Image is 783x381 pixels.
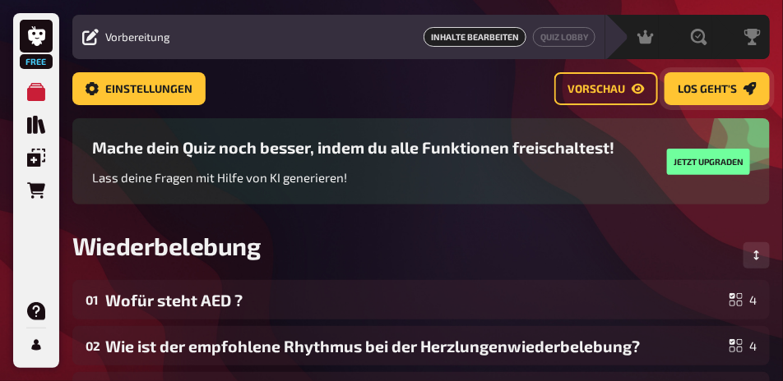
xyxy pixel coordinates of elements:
[554,72,658,105] button: Vorschau
[21,57,51,67] span: Free
[667,149,750,175] button: Jetzt upgraden
[730,339,757,352] div: 4
[86,292,99,307] div: 01
[72,231,261,260] span: Wiederbelebung
[744,242,770,269] button: Reihenfolge anpassen
[105,30,170,44] span: Vorbereitung
[105,84,192,95] span: Einstellungen
[72,72,206,105] button: Einstellungen
[568,84,625,95] span: Vorschau
[665,72,770,105] button: Los geht's
[86,338,99,353] div: 02
[105,291,723,310] div: Wofür steht AED ?
[730,293,757,306] div: 4
[424,27,526,47] a: Inhalte Bearbeiten
[105,337,723,356] div: Wie ist der empfohlene Rhythmus bei der Herzlungenwiederbelebung?
[92,138,614,157] h3: Mache dein Quiz noch besser, indem du alle Funktionen freischaltest!
[533,27,595,47] button: Quiz Lobby
[92,170,347,185] span: Lass deine Fragen mit Hilfe von KI generieren!
[678,84,737,95] span: Los geht's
